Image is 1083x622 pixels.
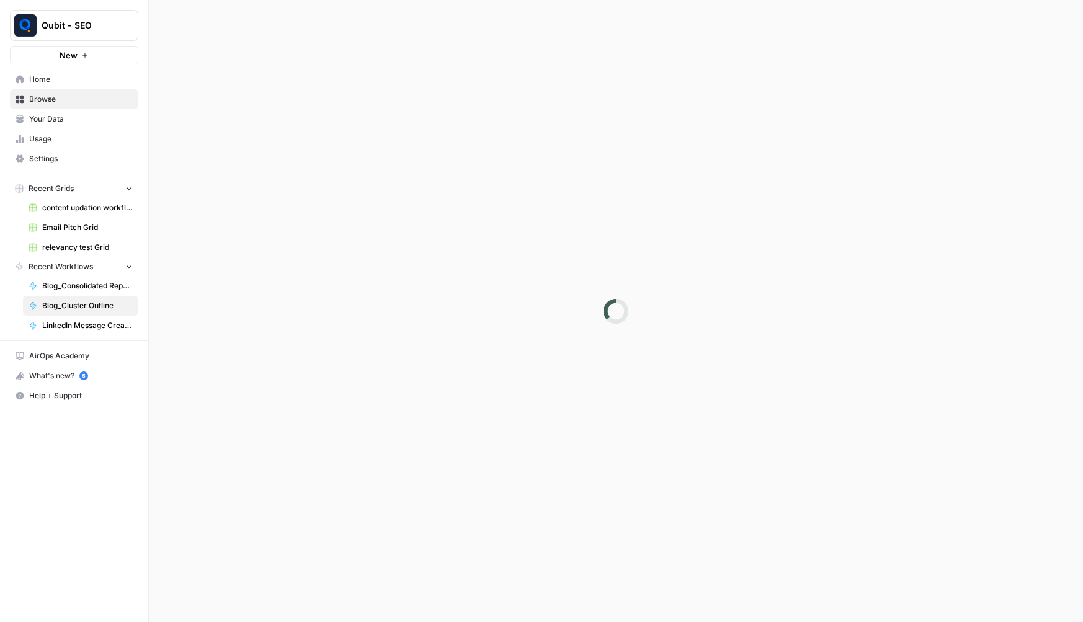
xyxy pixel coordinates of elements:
span: Qubit - SEO [42,19,117,32]
a: AirOps Academy [10,346,138,366]
div: What's new? [11,367,138,385]
a: Blog_Consolidated Report V3 [23,276,138,296]
span: Recent Grids [29,183,74,194]
text: 5 [82,373,85,379]
button: Recent Grids [10,179,138,198]
a: Your Data [10,109,138,129]
button: What's new? 5 [10,366,138,386]
span: Recent Workflows [29,261,93,272]
span: content updation workflow [42,202,133,213]
span: relevancy test Grid [42,242,133,253]
button: Help + Support [10,386,138,406]
a: Blog_Cluster Outline [23,296,138,316]
a: Usage [10,129,138,149]
a: Home [10,69,138,89]
a: Email Pitch Grid [23,218,138,238]
a: Browse [10,89,138,109]
span: New [60,49,78,61]
span: Email Pitch Grid [42,222,133,233]
span: Help + Support [29,390,133,401]
button: New [10,46,138,64]
a: Settings [10,149,138,169]
button: Workspace: Qubit - SEO [10,10,138,41]
a: LinkedIn Message Creator M&A - Phase 3 [23,316,138,335]
span: AirOps Academy [29,350,133,362]
span: Home [29,74,133,85]
span: Your Data [29,113,133,125]
img: Qubit - SEO Logo [14,14,37,37]
span: Settings [29,153,133,164]
span: Usage [29,133,133,144]
span: Blog_Cluster Outline [42,300,133,311]
a: 5 [79,371,88,380]
span: LinkedIn Message Creator M&A - Phase 3 [42,320,133,331]
span: Browse [29,94,133,105]
span: Blog_Consolidated Report V3 [42,280,133,291]
a: relevancy test Grid [23,238,138,257]
button: Recent Workflows [10,257,138,276]
a: content updation workflow [23,198,138,218]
